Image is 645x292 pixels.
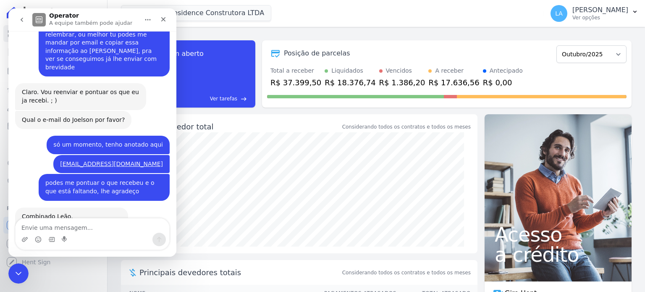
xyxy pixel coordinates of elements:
p: Ver opções [572,14,628,21]
button: Selecionador de GIF [40,228,47,234]
div: Claro. Vou reenviar e pontuar os que eu ja recebi. ; ) [13,80,131,96]
div: Vencidos [386,66,412,75]
span: a crédito [495,245,621,265]
div: Qual o e-mail do Joelson por favor? [13,108,116,116]
div: Saldo devedor total [139,121,341,132]
div: podes me pontuar o que recebeu e o que está faltando, lhe agradeço [37,171,155,187]
a: Minha Carteira [3,118,104,134]
div: Quais são dos documentos pode me relembrar, ou melhor tu podes me mandar por email e copiar essa ... [37,14,155,63]
div: podes me pontuar o que recebeu e o que está faltando, lhe agradeço [30,166,161,192]
span: east [241,96,247,102]
textarea: Envie uma mensagem... [7,210,161,224]
div: Adriane diz… [7,103,161,128]
div: R$ 37.399,50 [270,77,321,88]
div: Combinado Leão.Obrigada. pela disponibilidade. ; ) [7,199,120,226]
div: Antecipado [490,66,523,75]
iframe: Intercom live chat [8,8,176,257]
span: Ver tarefas [210,95,237,103]
div: Adriane diz… [7,75,161,102]
div: Leão diz… [7,9,161,75]
div: Quais são dos documentos pode me relembrar, ou melhor tu podes me mandar por email e copiar essa ... [30,9,161,68]
p: A equipe também pode ajudar [41,11,124,19]
span: Considerando todos os contratos e todos os meses [342,269,471,276]
button: Upload do anexo [13,228,20,234]
button: LA [PERSON_NAME] Ver opções [544,2,645,25]
a: Recebíveis [3,217,104,234]
div: Combinado Leão. [13,204,113,213]
span: Acesso [495,224,621,245]
a: Contratos [3,44,104,61]
div: Posição de parcelas [284,48,350,58]
a: Transferências [3,136,104,153]
a: Negativação [3,173,104,190]
button: Start recording [53,228,60,234]
a: Visão Geral [3,25,104,42]
div: A receber [435,66,464,75]
span: Principais devedores totais [139,267,341,278]
a: Parcelas [3,62,104,79]
div: [EMAIL_ADDRESS][DOMAIN_NAME] [45,147,161,165]
div: Leão diz… [7,127,161,147]
div: só um momento, tenho anotado aqui [45,132,155,141]
a: Clientes [3,99,104,116]
a: Lotes [3,81,104,97]
button: Selecionador de Emoji [26,228,33,234]
button: Amazon Residence Construtora LTDA [121,5,271,21]
div: Liquidados [331,66,363,75]
a: Ver tarefas east [152,95,247,103]
a: [EMAIL_ADDRESS][DOMAIN_NAME] [52,152,155,159]
div: Qual o e-mail do Joelson por favor? [7,103,123,121]
div: só um momento, tenho anotado aqui [38,127,161,146]
div: R$ 17.636,56 [428,77,479,88]
div: R$ 0,00 [483,77,523,88]
div: Adriane diz… [7,199,161,244]
p: [PERSON_NAME] [572,6,628,14]
div: Total a receber [270,66,321,75]
div: Fechar [147,3,163,18]
a: Crédito [3,155,104,171]
button: Início [131,3,147,19]
button: Enviar uma mensagem [144,224,157,238]
a: Conta Hent [3,235,104,252]
div: Plataformas [7,203,100,213]
div: Claro. Vou reenviar e pontuar os que eu ja recebi. ; ) [7,75,138,101]
div: R$ 1.386,20 [379,77,425,88]
div: Considerando todos os contratos e todos os meses [342,123,471,131]
div: Leão diz… [7,147,161,166]
div: R$ 18.376,74 [325,77,375,88]
div: Leão diz… [7,166,161,199]
iframe: Intercom live chat [8,263,29,284]
span: LA [555,11,563,16]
